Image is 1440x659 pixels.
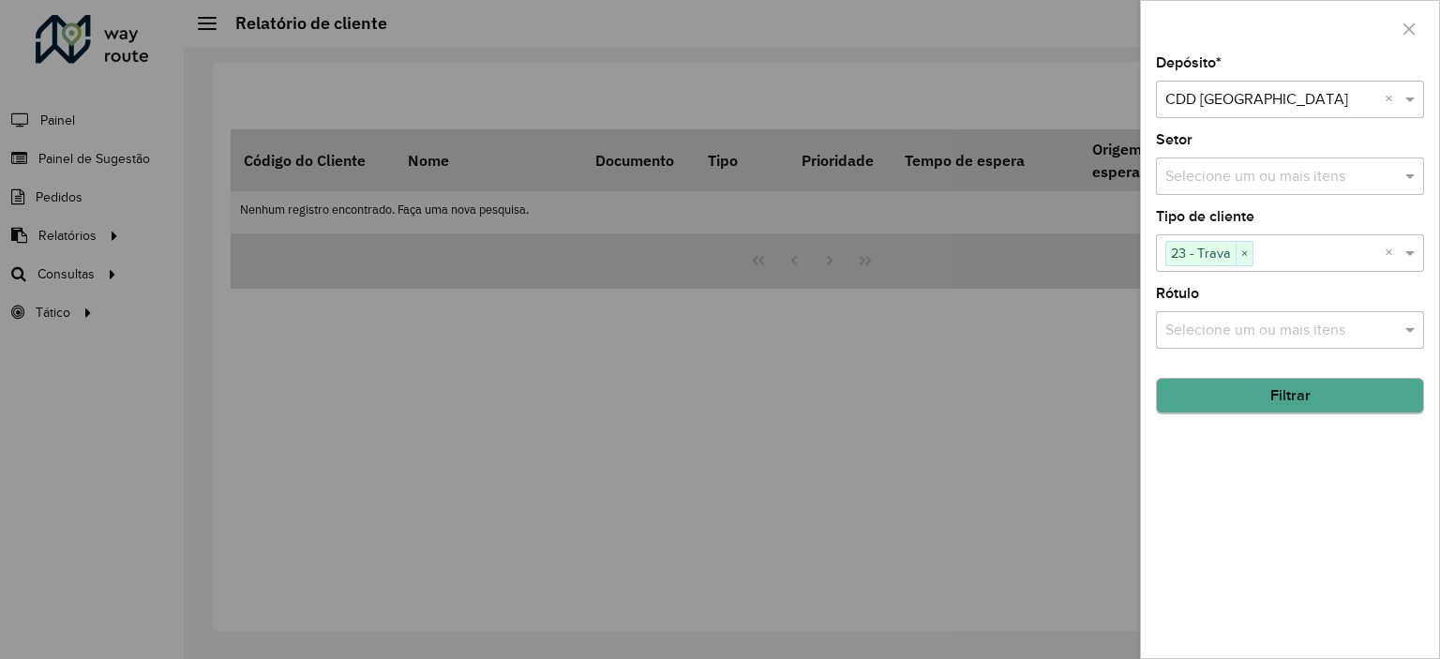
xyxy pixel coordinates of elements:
label: Depósito [1156,52,1222,74]
label: Setor [1156,128,1192,151]
span: Clear all [1385,242,1401,264]
label: Rótulo [1156,282,1199,305]
span: 23 - Trava [1166,242,1236,264]
label: Tipo de cliente [1156,205,1254,228]
button: Filtrar [1156,378,1424,413]
span: Clear all [1385,88,1401,111]
span: × [1236,243,1252,265]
